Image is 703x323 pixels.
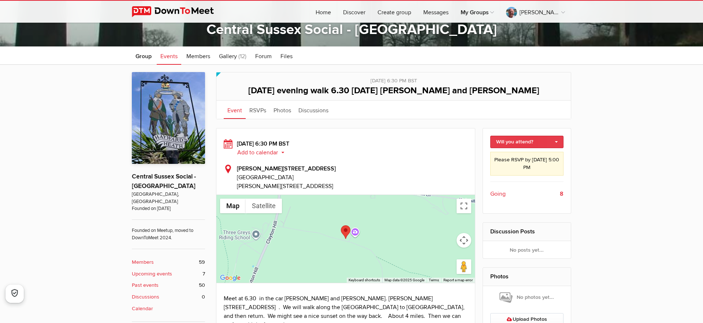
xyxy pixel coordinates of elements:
a: Events [157,46,181,65]
span: [GEOGRAPHIC_DATA], [GEOGRAPHIC_DATA] [132,191,205,205]
span: (12) [238,53,246,60]
button: Show street map [220,199,246,213]
span: 0 [202,293,205,301]
a: Event [224,101,246,119]
a: Group [132,46,155,65]
img: Google [218,273,242,283]
span: 50 [199,281,205,289]
span: Members [186,53,210,60]
div: Please RSVP by [DATE] 5:00 PM [490,152,564,176]
a: Central Sussex Social - [GEOGRAPHIC_DATA] [207,21,497,38]
a: Members [183,46,214,65]
span: Map data ©2025 Google [384,278,424,282]
a: Upcoming events 7 [132,270,205,278]
span: Founded on Meetup, moved to DownToMeet 2024. [132,219,205,241]
a: Will you attend? [490,136,564,148]
a: Past events 50 [132,281,205,289]
button: Add to calendar [237,149,290,156]
button: Map camera controls [457,233,471,248]
a: Terms (opens in new tab) [429,278,439,282]
a: Discussions 0 [132,293,205,301]
span: Events [160,53,178,60]
a: Photos [490,273,509,280]
b: 8 [560,189,563,198]
span: Group [135,53,152,60]
img: DownToMeet [132,6,225,17]
span: [GEOGRAPHIC_DATA] [237,173,468,182]
span: No photos yet... [499,291,554,304]
span: Founded on [DATE] [132,205,205,212]
span: Gallery [219,53,237,60]
a: Report a map error [443,278,473,282]
button: Keyboard shortcuts [349,278,380,283]
button: Toggle fullscreen view [457,199,471,213]
span: [PERSON_NAME][STREET_ADDRESS] [237,183,333,190]
a: Members 59 [132,258,205,266]
a: Home [310,1,337,23]
button: Show satellite imagery [246,199,282,213]
a: Messages [417,1,454,23]
a: Photos [270,101,295,119]
b: Upcoming events [132,270,172,278]
b: Discussions [132,293,159,301]
span: Forum [255,53,272,60]
a: My Groups [455,1,500,23]
a: Forum [252,46,275,65]
div: [DATE] 6:30 PM BST [224,139,468,157]
a: Gallery (12) [215,46,250,65]
a: Open this area in Google Maps (opens a new window) [218,273,242,283]
b: [PERSON_NAME][STREET_ADDRESS] [237,165,336,172]
div: No posts yet... [483,241,571,259]
a: [PERSON_NAME] [500,1,571,23]
div: [DATE] 6:30 PM BST [224,72,563,85]
a: RSVPs [246,101,270,119]
a: Discussion Posts [490,228,535,235]
a: Central Sussex Social - [GEOGRAPHIC_DATA] [132,173,196,190]
b: Members [132,258,154,266]
a: Calendar [132,305,205,313]
button: Drag Pegman onto the map to open Street View [457,259,471,274]
b: Past events [132,281,159,289]
a: Discussions [295,101,332,119]
span: Files [280,53,293,60]
span: 7 [202,270,205,278]
b: Calendar [132,305,153,313]
span: Going [490,189,506,198]
a: Files [277,46,296,65]
a: Create group [372,1,417,23]
span: 59 [199,258,205,266]
a: Discover [337,1,371,23]
img: Central Sussex Social - Haywards Heath [132,72,205,164]
span: [DATE] evening walk 6.30 [DATE] [PERSON_NAME] and [PERSON_NAME] [248,85,539,96]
